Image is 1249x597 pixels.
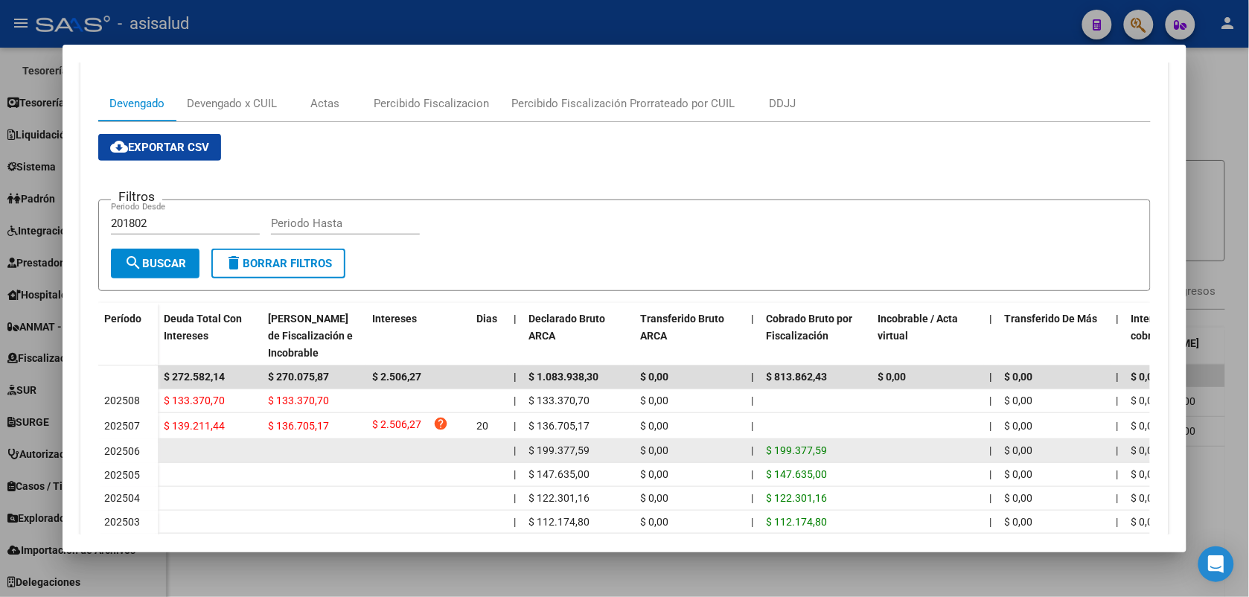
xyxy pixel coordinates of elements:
[470,303,508,368] datatable-header-cell: Dias
[268,395,329,406] span: $ 133.370,70
[1005,492,1033,504] span: $ 0,00
[528,468,590,480] span: $ 147.635,00
[1131,516,1160,528] span: $ 0,00
[1117,516,1119,528] span: |
[640,444,668,456] span: $ 0,00
[211,249,345,278] button: Borrar Filtros
[124,257,186,270] span: Buscar
[752,492,754,504] span: |
[164,371,225,383] span: $ 272.582,14
[1117,468,1119,480] span: |
[164,395,225,406] span: $ 133.370,70
[514,468,516,480] span: |
[310,95,339,112] div: Actas
[990,468,992,480] span: |
[476,313,497,325] span: Dias
[164,313,242,342] span: Deuda Total Con Intereses
[640,371,668,383] span: $ 0,00
[767,516,828,528] span: $ 112.174,80
[999,303,1111,368] datatable-header-cell: Transferido De Más
[752,313,755,325] span: |
[1005,444,1033,456] span: $ 0,00
[752,468,754,480] span: |
[514,444,516,456] span: |
[111,249,199,278] button: Buscar
[104,445,140,457] span: 202506
[476,420,488,432] span: 20
[1005,371,1033,383] span: $ 0,00
[523,303,634,368] datatable-header-cell: Declarado Bruto ARCA
[990,492,992,504] span: |
[98,303,158,365] datatable-header-cell: Período
[1131,444,1160,456] span: $ 0,00
[433,416,448,431] i: help
[104,313,141,325] span: Período
[1131,468,1160,480] span: $ 0,00
[1005,420,1033,432] span: $ 0,00
[1117,371,1119,383] span: |
[372,313,417,325] span: Intereses
[761,303,872,368] datatable-header-cell: Cobrado Bruto por Fiscalización
[990,395,992,406] span: |
[98,134,221,161] button: Exportar CSV
[268,313,353,359] span: [PERSON_NAME] de Fiscalización e Incobrable
[514,371,517,383] span: |
[990,516,992,528] span: |
[268,371,329,383] span: $ 270.075,87
[1198,546,1234,582] div: Open Intercom Messenger
[110,138,128,156] mat-icon: cloud_download
[640,420,668,432] span: $ 0,00
[1005,395,1033,406] span: $ 0,00
[508,303,523,368] datatable-header-cell: |
[528,444,590,456] span: $ 199.377,59
[634,303,746,368] datatable-header-cell: Transferido Bruto ARCA
[770,95,796,112] div: DDJJ
[752,516,754,528] span: |
[990,313,993,325] span: |
[187,95,277,112] div: Devengado x CUIL
[111,188,162,205] h3: Filtros
[164,420,225,432] span: $ 139.211,44
[366,303,470,368] datatable-header-cell: Intereses
[225,257,332,270] span: Borrar Filtros
[752,395,754,406] span: |
[752,371,755,383] span: |
[878,371,907,383] span: $ 0,00
[767,468,828,480] span: $ 147.635,00
[1005,313,1098,325] span: Transferido De Más
[225,254,243,272] mat-icon: delete
[1117,313,1119,325] span: |
[104,492,140,504] span: 202504
[372,371,421,383] span: $ 2.506,27
[990,371,993,383] span: |
[528,313,605,342] span: Declarado Bruto ARCA
[511,95,735,112] div: Percibido Fiscalización Prorrateado por CUIL
[514,492,516,504] span: |
[1005,516,1033,528] span: $ 0,00
[1111,303,1125,368] datatable-header-cell: |
[640,492,668,504] span: $ 0,00
[872,303,984,368] datatable-header-cell: Incobrable / Acta virtual
[640,468,668,480] span: $ 0,00
[746,303,761,368] datatable-header-cell: |
[104,516,140,528] span: 202503
[1117,444,1119,456] span: |
[767,492,828,504] span: $ 122.301,16
[640,313,724,342] span: Transferido Bruto ARCA
[990,420,992,432] span: |
[374,95,489,112] div: Percibido Fiscalizacion
[514,395,516,406] span: |
[528,395,590,406] span: $ 133.370,70
[104,469,140,481] span: 202505
[1125,303,1237,368] datatable-header-cell: Interés Aporte cobrado por ARCA
[528,492,590,504] span: $ 122.301,16
[878,313,959,342] span: Incobrable / Acta virtual
[640,395,668,406] span: $ 0,00
[158,303,262,368] datatable-header-cell: Deuda Total Con Intereses
[528,516,590,528] span: $ 112.174,80
[262,303,366,368] datatable-header-cell: Deuda Bruta Neto de Fiscalización e Incobrable
[104,395,140,406] span: 202508
[104,420,140,432] span: 202507
[767,371,828,383] span: $ 813.862,43
[1131,492,1160,504] span: $ 0,00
